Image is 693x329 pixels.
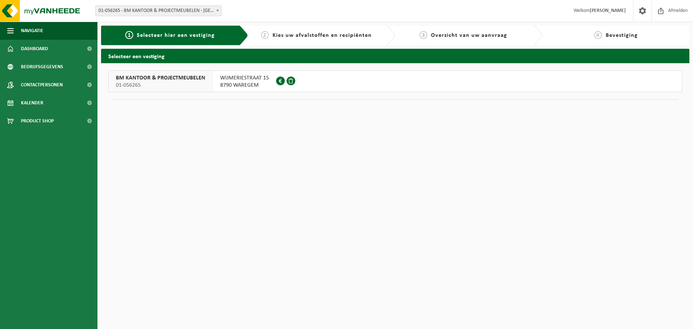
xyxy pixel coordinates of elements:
[419,31,427,39] span: 3
[21,94,43,112] span: Kalender
[101,49,689,63] h2: Selecteer een vestiging
[125,31,133,39] span: 1
[220,74,269,82] span: WIJMERIESTRAAT 15
[261,31,269,39] span: 2
[220,82,269,89] span: 8790 WAREGEM
[606,33,638,38] span: Bevestiging
[21,76,63,94] span: Contactpersonen
[21,40,48,58] span: Dashboard
[273,33,372,38] span: Kies uw afvalstoffen en recipiënten
[594,31,602,39] span: 4
[116,82,205,89] span: 01-056265
[21,22,43,40] span: Navigatie
[431,33,507,38] span: Overzicht van uw aanvraag
[95,5,222,16] span: 01-056265 - BM KANTOOR & PROJECTMEUBELEN - WAREGEM
[108,70,682,92] button: BM KANTOOR & PROJECTMEUBELEN 01-056265 WIJMERIESTRAAT 158790 WAREGEM
[116,74,205,82] span: BM KANTOOR & PROJECTMEUBELEN
[137,33,215,38] span: Selecteer hier een vestiging
[96,6,221,16] span: 01-056265 - BM KANTOOR & PROJECTMEUBELEN - WAREGEM
[590,8,626,13] strong: [PERSON_NAME]
[21,58,63,76] span: Bedrijfsgegevens
[21,112,54,130] span: Product Shop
